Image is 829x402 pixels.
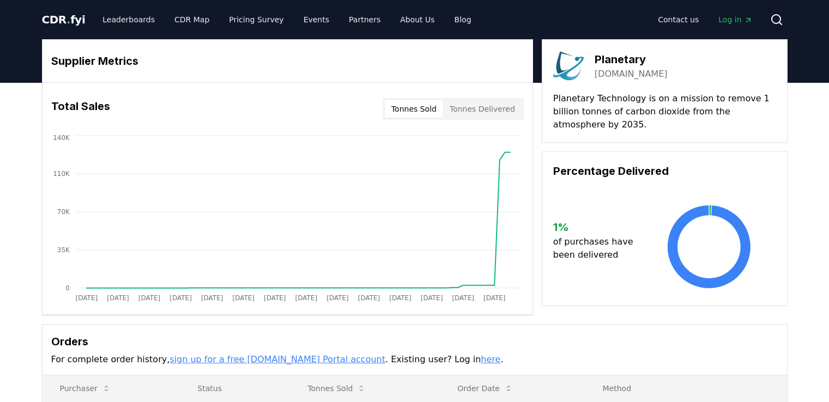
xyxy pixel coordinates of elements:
a: Leaderboards [94,10,164,29]
tspan: [DATE] [483,294,506,302]
a: Events [295,10,338,29]
a: CDR Map [166,10,218,29]
p: Planetary Technology is on a mission to remove 1 billion tonnes of carbon dioxide from the atmosp... [553,92,776,131]
span: Log in [718,14,752,25]
tspan: 35K [57,246,70,254]
h3: Total Sales [51,98,110,120]
span: CDR fyi [42,13,86,26]
p: For complete order history, . Existing user? Log in . [51,353,778,366]
img: Planetary-logo [553,51,584,81]
a: Partners [340,10,389,29]
a: Contact us [649,10,707,29]
h3: Supplier Metrics [51,53,524,69]
h3: Orders [51,333,778,350]
nav: Main [649,10,761,29]
button: Tonnes Sold [385,100,443,118]
a: sign up for a free [DOMAIN_NAME] Portal account [170,354,385,364]
tspan: [DATE] [138,294,160,302]
tspan: [DATE] [201,294,223,302]
a: About Us [391,10,443,29]
nav: Main [94,10,480,29]
tspan: [DATE] [232,294,255,302]
tspan: 110K [53,170,70,178]
h3: Planetary [595,51,668,68]
a: Pricing Survey [220,10,292,29]
tspan: [DATE] [264,294,286,302]
tspan: 0 [65,284,70,292]
tspan: [DATE] [358,294,380,302]
p: Method [594,383,778,394]
tspan: [DATE] [389,294,412,302]
tspan: [DATE] [452,294,474,302]
tspan: 140K [53,134,70,142]
a: CDR.fyi [42,12,86,27]
tspan: [DATE] [75,294,98,302]
tspan: [DATE] [421,294,443,302]
button: Order Date [449,377,522,399]
tspan: [DATE] [326,294,349,302]
button: Tonnes Delivered [443,100,522,118]
span: . [66,13,70,26]
h3: Percentage Delivered [553,163,776,179]
p: Status [189,383,281,394]
h3: 1 % [553,219,642,235]
a: Blog [446,10,480,29]
button: Tonnes Sold [299,377,374,399]
a: Log in [710,10,761,29]
tspan: [DATE] [170,294,192,302]
tspan: 70K [57,208,70,216]
tspan: [DATE] [295,294,317,302]
a: here [481,354,500,364]
tspan: [DATE] [107,294,129,302]
p: of purchases have been delivered [553,235,642,261]
button: Purchaser [51,377,119,399]
a: [DOMAIN_NAME] [595,68,668,81]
